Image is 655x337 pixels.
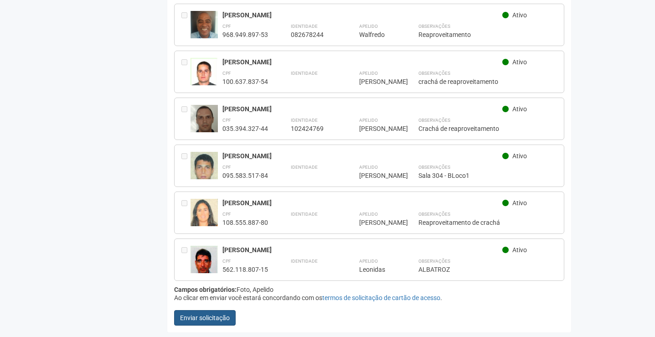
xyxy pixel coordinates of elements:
[512,105,527,113] span: Ativo
[222,71,231,76] strong: CPF
[291,212,318,217] strong: Identidade
[359,165,378,170] strong: Apelido
[418,78,557,86] div: crachá de reaproveitamento
[222,58,503,66] div: [PERSON_NAME]
[222,199,503,207] div: [PERSON_NAME]
[222,105,503,113] div: [PERSON_NAME]
[512,11,527,19] span: Ativo
[174,294,565,302] div: Ao clicar em enviar você estará concordando com os .
[359,124,396,133] div: [PERSON_NAME]
[181,246,191,274] div: Entre em contato com a Aministração para solicitar o cancelamento ou 2a via
[359,212,378,217] strong: Apelido
[181,58,191,86] div: Entre em contato com a Aministração para solicitar o cancelamento ou 2a via
[418,212,450,217] strong: Observações
[191,152,218,189] img: user.jpg
[174,285,565,294] div: Foto, Apelido
[222,78,268,86] div: 100.637.837-54
[222,118,231,123] strong: CPF
[222,246,503,254] div: [PERSON_NAME]
[181,105,191,133] div: Entre em contato com a Aministração para solicitar o cancelamento ou 2a via
[418,118,450,123] strong: Observações
[359,265,396,274] div: Leonidas
[222,265,268,274] div: 562.118.807-15
[291,24,318,29] strong: Identidade
[359,78,396,86] div: [PERSON_NAME]
[291,31,336,39] div: 082678244
[181,152,191,180] div: Entre em contato com a Aministração para solicitar o cancelamento ou 2a via
[191,199,218,230] img: user.jpg
[191,11,218,48] img: user.jpg
[181,199,191,227] div: Entre em contato com a Aministração para solicitar o cancelamento ou 2a via
[322,294,440,301] a: termos de solicitação de cartão de acesso
[359,171,396,180] div: [PERSON_NAME]
[359,259,378,264] strong: Apelido
[222,171,268,180] div: 095.583.517-84
[418,259,450,264] strong: Observações
[174,310,236,326] button: Enviar solicitação
[418,218,557,227] div: Reaproveitamento de crachá
[222,218,268,227] div: 108.555.887-80
[222,31,268,39] div: 968.949.897-53
[418,71,450,76] strong: Observações
[222,212,231,217] strong: CPF
[418,24,450,29] strong: Observações
[222,165,231,170] strong: CPF
[222,124,268,133] div: 035.394.327-44
[418,124,557,133] div: Crachá de reaproveitamento
[512,199,527,207] span: Ativo
[512,58,527,66] span: Ativo
[191,246,218,285] img: user.jpg
[512,246,527,254] span: Ativo
[222,259,231,264] strong: CPF
[512,152,527,160] span: Ativo
[359,218,396,227] div: [PERSON_NAME]
[291,165,318,170] strong: Identidade
[418,171,557,180] div: Sala 304 - BLoco1
[174,286,237,293] strong: Campos obrigatórios:
[359,31,396,39] div: Walfredo
[418,31,557,39] div: Reaproveitamento
[181,11,191,39] div: Entre em contato com a Aministração para solicitar o cancelamento ou 2a via
[359,118,378,123] strong: Apelido
[191,58,218,95] img: user.jpg
[291,118,318,123] strong: Identidade
[191,105,218,141] img: user.jpg
[222,24,231,29] strong: CPF
[418,265,557,274] div: ALBATROZ
[291,124,336,133] div: 102424769
[291,71,318,76] strong: Identidade
[359,24,378,29] strong: Apelido
[418,165,450,170] strong: Observações
[222,11,503,19] div: [PERSON_NAME]
[291,259,318,264] strong: Identidade
[359,71,378,76] strong: Apelido
[222,152,503,160] div: [PERSON_NAME]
